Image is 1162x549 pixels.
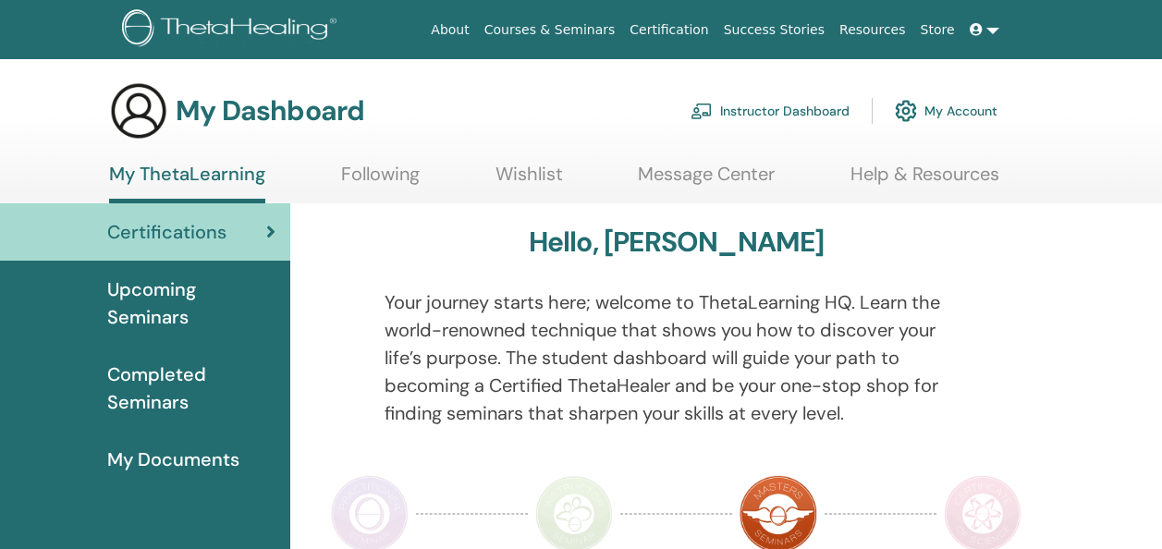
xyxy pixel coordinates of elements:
span: Certifications [107,218,226,246]
a: My Account [895,91,997,131]
a: Following [341,163,420,199]
h3: My Dashboard [176,94,364,128]
span: Upcoming Seminars [107,275,275,331]
h3: Hello, [PERSON_NAME] [529,226,825,259]
a: My ThetaLearning [109,163,265,203]
img: cog.svg [895,95,917,127]
a: Resources [832,13,913,47]
a: Store [913,13,962,47]
a: Success Stories [716,13,832,47]
a: Wishlist [495,163,563,199]
a: Message Center [638,163,775,199]
span: My Documents [107,445,239,473]
span: Completed Seminars [107,360,275,416]
a: About [423,13,476,47]
img: chalkboard-teacher.svg [691,103,713,119]
a: Help & Resources [850,163,999,199]
a: Certification [622,13,716,47]
img: generic-user-icon.jpg [109,81,168,140]
a: Instructor Dashboard [691,91,850,131]
img: logo.png [122,9,343,51]
p: Your journey starts here; welcome to ThetaLearning HQ. Learn the world-renowned technique that sh... [385,288,968,427]
a: Courses & Seminars [477,13,623,47]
